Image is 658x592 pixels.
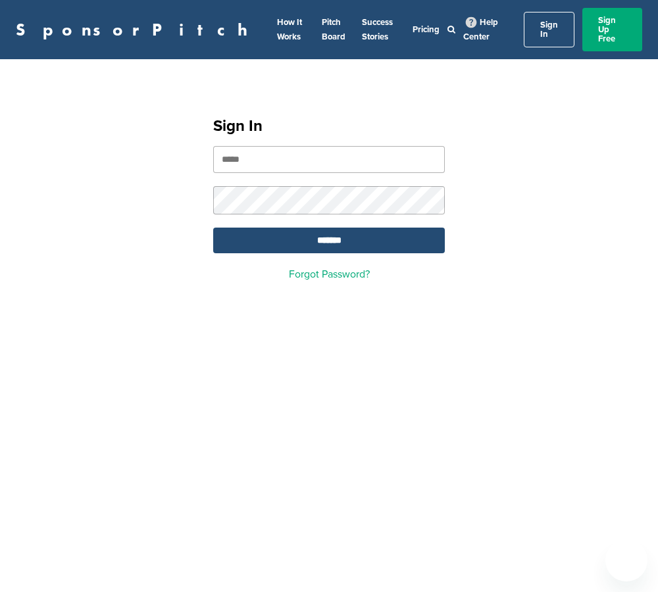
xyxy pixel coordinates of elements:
a: How It Works [277,17,302,42]
a: Sign Up Free [582,8,642,51]
a: Help Center [463,14,498,45]
iframe: Button to launch messaging window [605,539,647,581]
a: Pitch Board [322,17,345,42]
a: SponsorPitch [16,21,256,38]
a: Forgot Password? [289,268,370,281]
a: Pricing [413,24,440,35]
h1: Sign In [213,114,445,138]
a: Success Stories [362,17,393,42]
a: Sign In [524,12,574,47]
